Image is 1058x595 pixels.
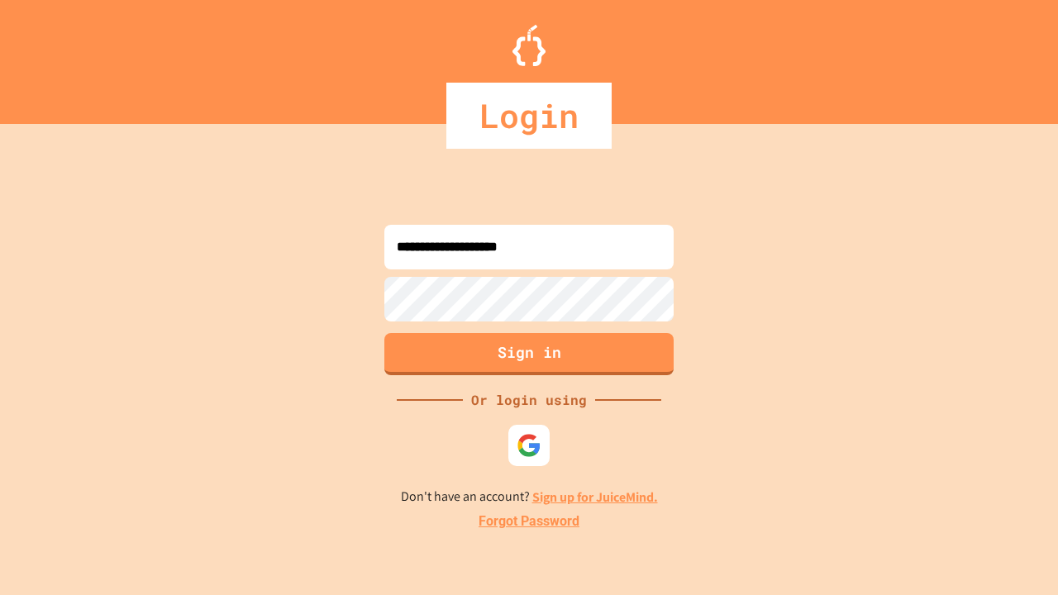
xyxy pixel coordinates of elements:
img: google-icon.svg [517,433,541,458]
div: Login [446,83,612,149]
iframe: chat widget [989,529,1041,578]
img: Logo.svg [512,25,546,66]
p: Don't have an account? [401,487,658,507]
a: Forgot Password [479,512,579,531]
a: Sign up for JuiceMind. [532,488,658,506]
iframe: chat widget [921,457,1041,527]
button: Sign in [384,333,674,375]
div: Or login using [463,390,595,410]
